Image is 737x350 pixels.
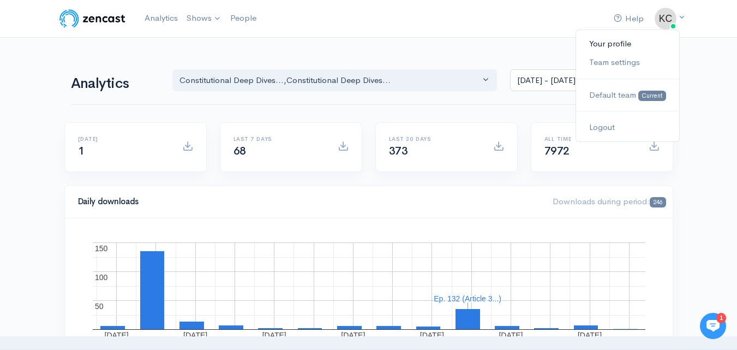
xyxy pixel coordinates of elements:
[15,187,203,200] p: Find an answer quickly
[78,136,169,142] h6: [DATE]
[389,144,408,158] span: 373
[544,136,636,142] h6: All time
[17,145,201,167] button: New conversation
[95,273,108,282] text: 100
[420,331,444,340] text: [DATE]
[32,205,195,227] input: Search articles
[576,53,679,72] a: Team settings
[182,7,226,31] a: Shows
[576,118,679,137] a: Logout
[262,331,286,340] text: [DATE]
[183,331,207,340] text: [DATE]
[95,302,104,311] text: 50
[226,7,261,30] a: People
[650,197,666,207] span: 246
[179,74,481,87] div: Constitutional Deep Dives... , Constitutional Deep Dives...
[577,331,601,340] text: [DATE]
[233,144,246,158] span: 68
[655,8,676,29] img: ...
[16,53,202,70] h1: Hi 👋
[78,232,660,341] svg: A chart.
[576,34,679,54] a: Your profile
[70,151,131,160] span: New conversation
[589,90,636,100] span: Default team
[58,8,127,29] img: ZenCast Logo
[609,7,648,31] a: Help
[78,144,85,158] span: 1
[341,331,365,340] text: [DATE]
[104,331,128,340] text: [DATE]
[95,244,108,253] text: 150
[172,69,498,92] button: Constitutional Deep Dives..., Constitutional Deep Dives...
[78,197,540,206] h4: Daily downloads
[71,76,159,92] h1: Analytics
[389,136,480,142] h6: Last 30 days
[510,69,644,92] input: analytics date range selector
[553,196,666,206] span: Downloads during period:
[544,144,570,158] span: 7972
[576,86,679,105] a: Default team Current
[16,73,202,125] h2: Just let us know if you need anything and we'll be happy to help! 🙂
[700,313,726,339] iframe: gist-messenger-bubble-iframe
[638,91,666,101] span: Current
[434,294,501,303] text: Ep. 132 (Article 3...)
[233,136,325,142] h6: Last 7 days
[499,331,523,340] text: [DATE]
[140,7,182,30] a: Analytics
